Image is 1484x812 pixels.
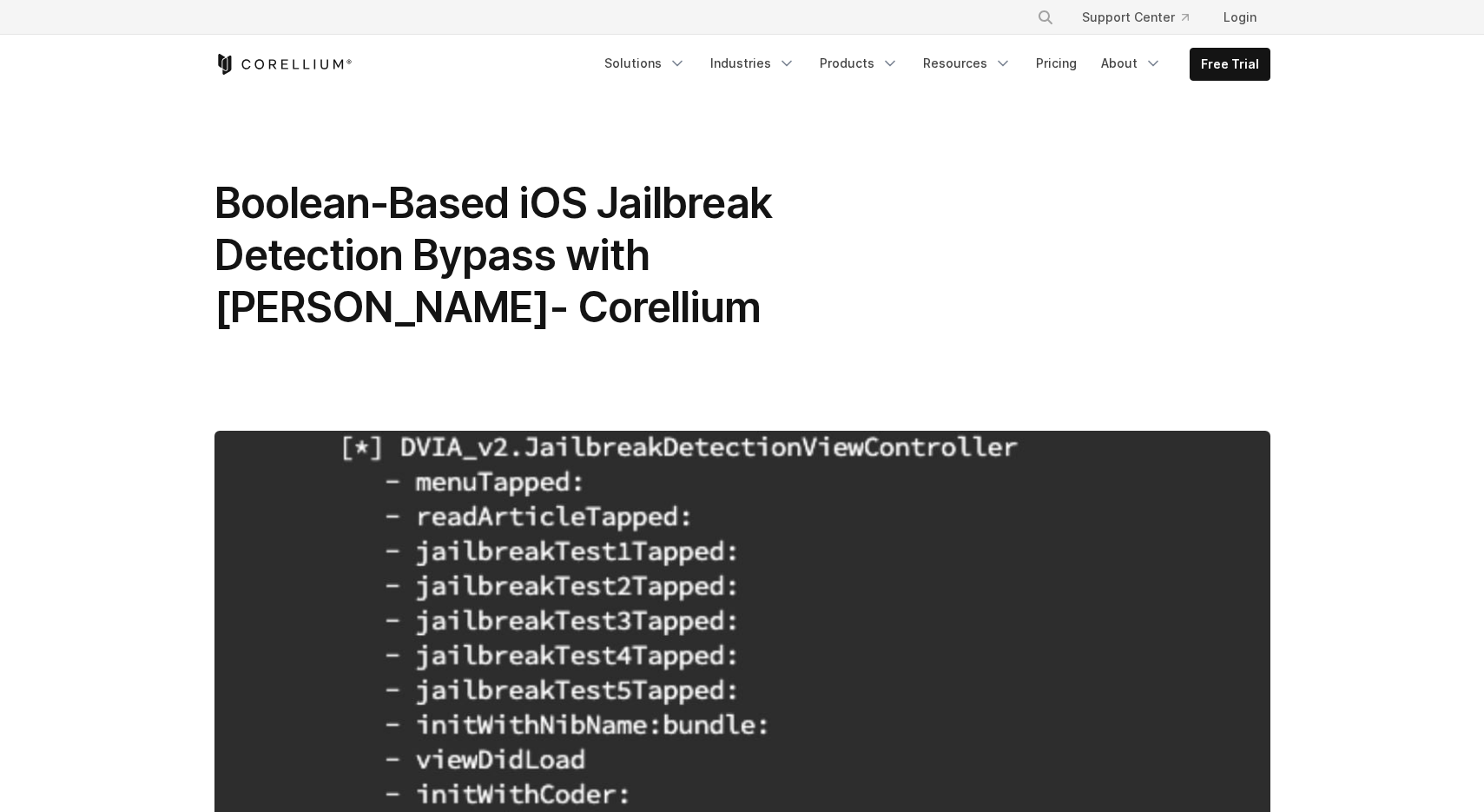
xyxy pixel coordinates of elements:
[594,48,696,79] a: Solutions
[1026,48,1087,79] a: Pricing
[214,54,353,75] a: Corellium Home
[1210,2,1270,33] a: Login
[913,48,1022,79] a: Resources
[1068,2,1203,33] a: Support Center
[700,48,806,79] a: Industries
[1030,2,1061,33] button: Search
[1016,2,1270,33] div: Navigation Menu
[809,48,909,79] a: Products
[594,48,1270,81] div: Navigation Menu
[1190,49,1270,80] a: Free Trial
[214,177,772,333] span: Boolean-Based iOS Jailbreak Detection Bypass with [PERSON_NAME]- Corellium
[1091,48,1172,79] a: About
